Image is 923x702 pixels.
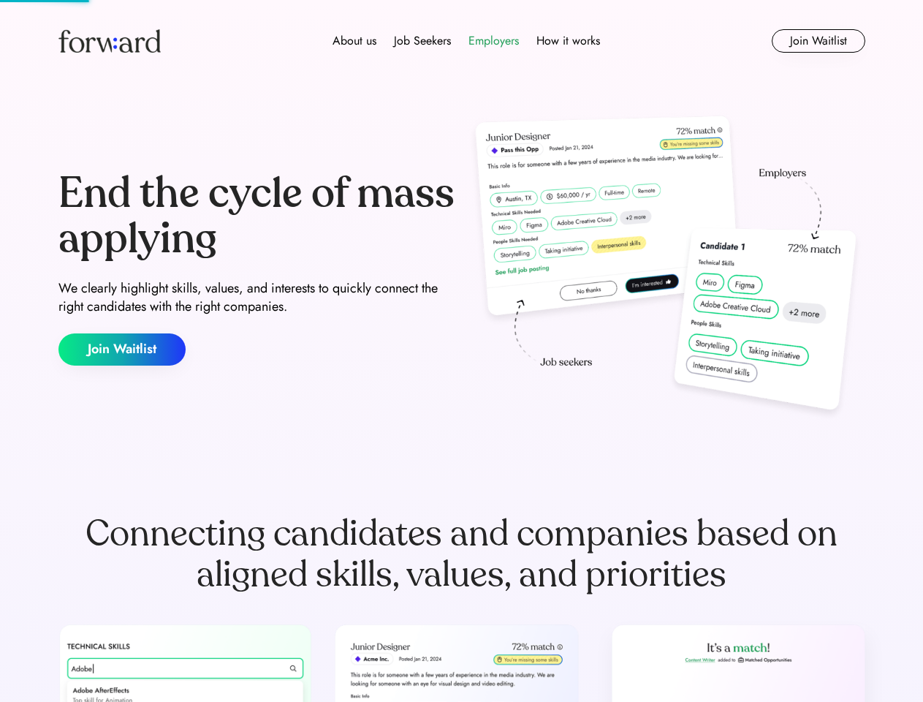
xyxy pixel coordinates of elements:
[772,29,865,53] button: Join Waitlist
[58,513,865,595] div: Connecting candidates and companies based on aligned skills, values, and priorities
[58,29,161,53] img: Forward logo
[468,32,519,50] div: Employers
[536,32,600,50] div: How it works
[468,111,865,426] img: hero-image.png
[333,32,376,50] div: About us
[394,32,451,50] div: Job Seekers
[58,333,186,366] button: Join Waitlist
[58,171,456,261] div: End the cycle of mass applying
[58,279,456,316] div: We clearly highlight skills, values, and interests to quickly connect the right candidates with t...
